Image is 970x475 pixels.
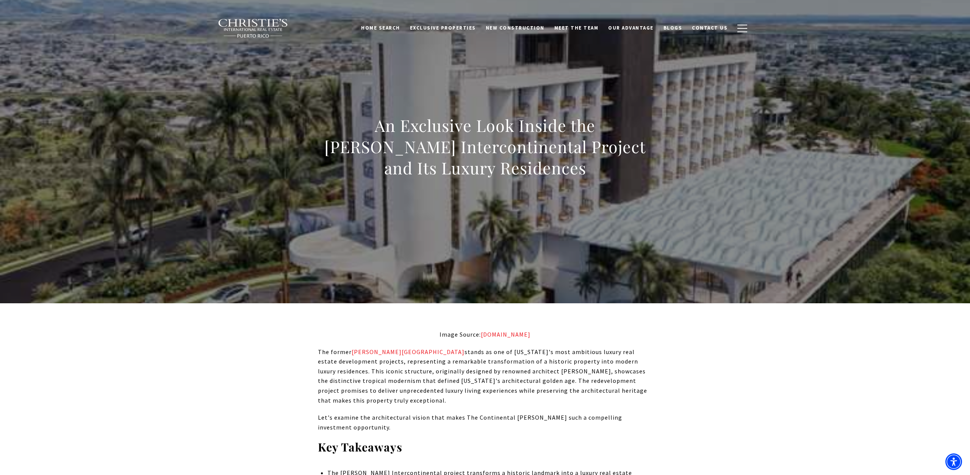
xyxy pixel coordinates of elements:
span: Our Advantage [608,25,654,31]
a: Exclusive Properties [405,21,481,35]
p: The former stands as one of [US_STATE]'s most ambitious luxury real estate development projects, ... [318,347,652,406]
p: Let's examine the architectural vision that makes The Continental [PERSON_NAME] such a compelling... [318,413,652,432]
span: Contact Us [692,25,727,31]
a: [PERSON_NAME][GEOGRAPHIC_DATA] [352,348,465,356]
h1: An Exclusive Look Inside the [PERSON_NAME] Intercontinental Project and Its Luxury Residences [318,115,652,179]
a: Meet the Team [549,21,604,35]
strong: Key Takeaways [318,439,402,455]
span: Exclusive Properties [410,25,476,31]
p: Image Source: [318,330,652,340]
a: Home Search [356,21,405,35]
a: Blogs [659,21,687,35]
img: Christie's International Real Estate black text logo [218,19,288,38]
a: Our Advantage [603,21,659,35]
span: New Construction [486,25,544,31]
span: Blogs [663,25,682,31]
a: New Construction [481,21,549,35]
a: [DOMAIN_NAME] [481,331,530,338]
